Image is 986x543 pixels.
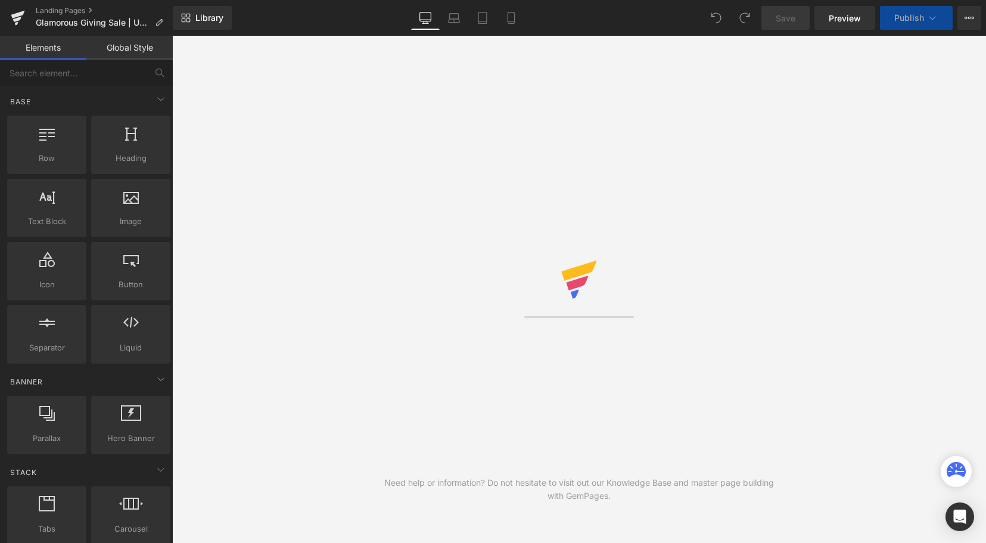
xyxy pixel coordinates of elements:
span: Separator [11,342,83,354]
button: Undo [704,6,728,30]
span: Text Block [11,215,83,228]
span: Banner [9,376,44,387]
span: Glamorous Giving Sale | Up to 70%, all styles less than $100 | OliveAnkara [36,18,150,27]
button: Publish [880,6,953,30]
span: Save [776,12,795,24]
a: New Library [173,6,232,30]
a: Tablet [468,6,497,30]
span: Row [11,152,83,165]
span: Stack [9,467,38,478]
span: Tabs [11,523,83,535]
span: Icon [11,278,83,291]
a: Global Style [86,36,173,60]
span: Library [195,13,223,23]
a: Preview [814,6,875,30]
span: Image [95,215,167,228]
span: Liquid [95,342,167,354]
a: Desktop [411,6,440,30]
span: Carousel [95,523,167,535]
button: More [957,6,981,30]
span: Base [9,96,32,107]
div: Open Intercom Messenger [945,502,974,531]
span: Heading [95,152,167,165]
span: Preview [829,12,861,24]
span: Parallax [11,432,83,445]
a: Laptop [440,6,468,30]
a: Landing Pages [36,6,173,15]
span: Hero Banner [95,432,167,445]
span: Publish [894,13,924,23]
div: Need help or information? Do not hesitate to visit out our Knowledge Base and master page buildin... [376,476,783,502]
a: Mobile [497,6,525,30]
button: Redo [733,6,757,30]
span: Button [95,278,167,291]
